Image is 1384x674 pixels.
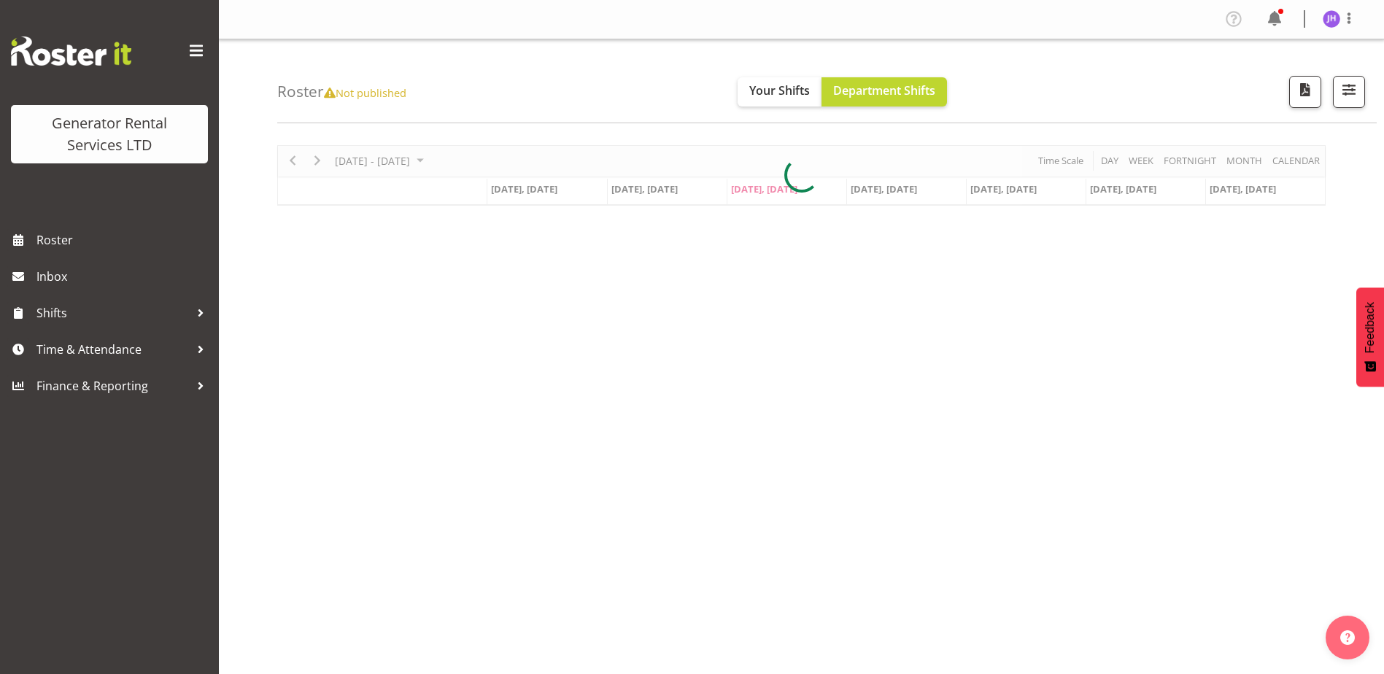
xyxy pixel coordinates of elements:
[1340,630,1355,645] img: help-xxl-2.png
[36,229,212,251] span: Roster
[36,302,190,324] span: Shifts
[11,36,131,66] img: Rosterit website logo
[738,77,821,106] button: Your Shifts
[1323,10,1340,28] img: james-hilhorst5206.jpg
[1356,287,1384,387] button: Feedback - Show survey
[833,82,935,98] span: Department Shifts
[1333,76,1365,108] button: Filter Shifts
[36,266,212,287] span: Inbox
[1364,302,1377,353] span: Feedback
[749,82,810,98] span: Your Shifts
[277,83,406,100] h4: Roster
[26,112,193,156] div: Generator Rental Services LTD
[324,85,406,100] span: Not published
[1289,76,1321,108] button: Download a PDF of the roster according to the set date range.
[36,338,190,360] span: Time & Attendance
[821,77,947,106] button: Department Shifts
[36,375,190,397] span: Finance & Reporting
